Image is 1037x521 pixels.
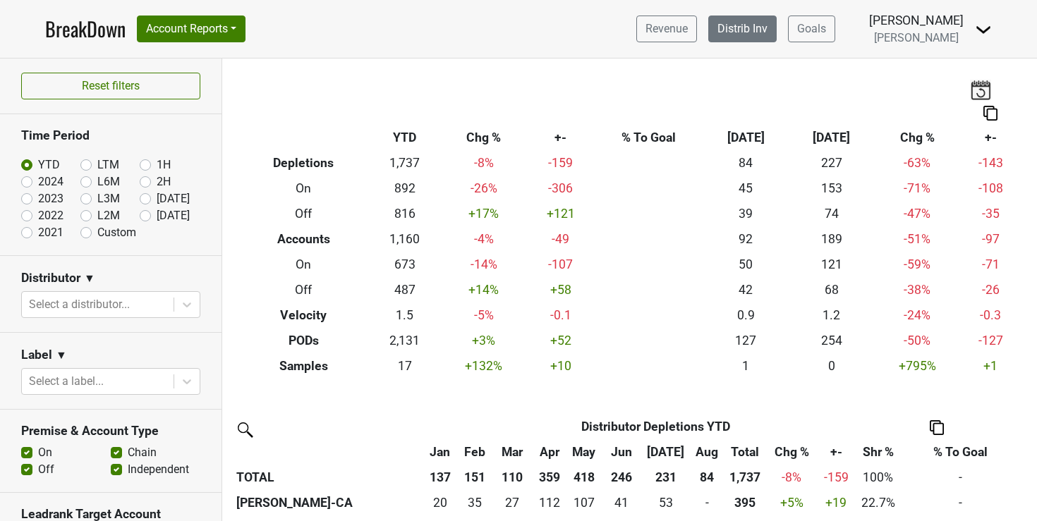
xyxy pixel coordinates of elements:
th: May: activate to sort column ascending [566,439,601,465]
td: -306 [526,176,594,202]
td: 39 [703,202,789,227]
td: 487 [369,277,441,302]
td: 45 [703,176,789,202]
th: Total: activate to sort column ascending [724,439,765,465]
label: Independent [128,461,189,478]
td: +1 [960,353,1021,379]
a: Goals [788,16,835,42]
td: 74 [789,202,874,227]
h3: Time Period [21,128,200,143]
th: Feb: activate to sort column ascending [457,439,492,465]
td: - [902,465,1019,490]
div: 112 [536,494,563,512]
h3: Distributor [21,271,80,286]
td: +17 % [441,202,526,227]
img: last_updated_date [970,80,991,99]
label: [DATE] [157,207,190,224]
button: Reset filters [21,73,200,99]
td: +132 % [441,353,526,379]
span: -159 [824,470,849,484]
td: -127 [960,328,1021,353]
td: 41.09 [601,490,642,515]
th: % To Goal [595,125,703,151]
img: Copy to clipboard [930,420,944,435]
th: Velocity [238,302,369,328]
label: 2022 [38,207,63,224]
label: Custom [97,224,136,241]
th: On [238,252,369,278]
img: Copy to clipboard [983,106,997,121]
td: -47 % [875,202,960,227]
th: 110 [492,465,533,490]
td: 1 [703,353,789,379]
label: 2023 [38,190,63,207]
td: 22.7% [854,490,902,515]
td: 153 [789,176,874,202]
th: Mar: activate to sort column ascending [492,439,533,465]
th: Jul: activate to sort column ascending [642,439,689,465]
th: Aug: activate to sort column ascending [689,439,724,465]
td: -59 % [875,252,960,278]
td: 189 [789,227,874,252]
div: 53 [645,494,686,512]
th: PODs [238,328,369,353]
td: 20.25 [423,490,457,515]
th: Chg % [441,125,526,151]
th: +- [526,125,594,151]
td: -97 [960,227,1021,252]
td: 673 [369,252,441,278]
th: [DATE] [703,125,789,151]
th: 84 [689,465,724,490]
td: -107 [526,252,594,278]
td: 1.5 [369,302,441,328]
td: 0 [689,490,724,515]
label: YTD [38,157,60,173]
label: LTM [97,157,119,173]
th: 359 [533,465,566,490]
th: % To Goal: activate to sort column ascending [902,439,1019,465]
td: 17 [369,353,441,379]
td: 121 [789,252,874,278]
td: +121 [526,202,594,227]
th: Off [238,202,369,227]
th: &nbsp;: activate to sort column ascending [233,439,423,465]
td: 892 [369,176,441,202]
td: -8 % [441,151,526,176]
td: 227 [789,151,874,176]
span: -8% [782,470,801,484]
img: Dropdown Menu [975,21,992,38]
td: 127 [703,328,789,353]
th: 246 [601,465,642,490]
label: L2M [97,207,120,224]
div: 41 [605,494,638,512]
label: 2024 [38,173,63,190]
div: 27 [495,494,529,512]
th: Jan: activate to sort column ascending [423,439,457,465]
label: Off [38,461,54,478]
td: -24 % [875,302,960,328]
td: +14 % [441,277,526,302]
td: 111.83 [533,490,566,515]
th: Chg %: activate to sort column ascending [765,439,818,465]
th: +- [960,125,1021,151]
td: -26 [960,277,1021,302]
td: - [902,490,1019,515]
td: -14 % [441,252,526,278]
td: 26.67 [492,490,533,515]
td: -5 % [441,302,526,328]
div: 395 [728,494,762,512]
td: -38 % [875,277,960,302]
td: +3 % [441,328,526,353]
th: Chg % [875,125,960,151]
td: -108 [960,176,1021,202]
th: 137 [423,465,457,490]
td: 0.9 [703,302,789,328]
td: +10 [526,353,594,379]
label: 2021 [38,224,63,241]
div: 107 [570,494,598,512]
div: [PERSON_NAME] [869,11,964,30]
th: Distributor Depletions YTD [457,414,854,439]
td: 84 [703,151,789,176]
td: 42 [703,277,789,302]
td: 68 [789,277,874,302]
